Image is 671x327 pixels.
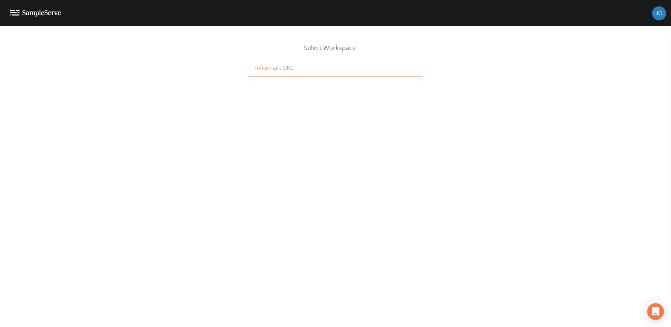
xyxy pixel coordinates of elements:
span: Inframark OKC [255,64,294,72]
img: a7513eba63f965acade06f89de548dca [652,6,666,20]
a: Inframark OKC [248,59,423,76]
div: Open Intercom Messenger [647,303,664,320]
div: Select Workspace [248,43,423,59]
img: logo [10,10,61,16]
